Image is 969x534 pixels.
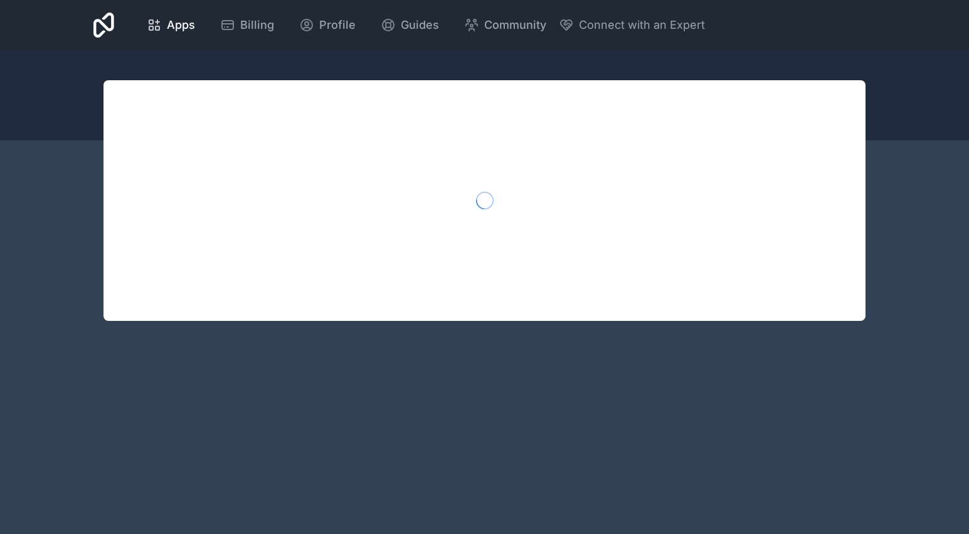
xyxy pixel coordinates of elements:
span: Apps [167,16,195,34]
span: Connect with an Expert [579,16,705,34]
span: Billing [240,16,274,34]
span: Profile [319,16,356,34]
span: Guides [401,16,439,34]
a: Profile [289,11,366,39]
a: Guides [371,11,449,39]
a: Billing [210,11,284,39]
span: Community [484,16,546,34]
a: Community [454,11,556,39]
a: Apps [137,11,205,39]
button: Connect with an Expert [559,16,705,34]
